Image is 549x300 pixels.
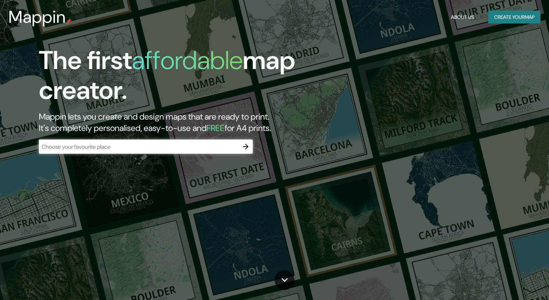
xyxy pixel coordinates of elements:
h2: Mappin lets you create and design maps that are ready to print. It's completely personalised, eas... [39,111,313,134]
h5: FREE [206,122,225,133]
h3: Mappin [9,7,66,27]
button: Create yourmap [488,11,540,24]
button: About Us [448,11,477,24]
input: Choose your favourite place [39,143,238,151]
h1: affordable [132,44,243,77]
h1: The first map creator. [39,46,313,111]
img: mappin-pin [66,19,72,24]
